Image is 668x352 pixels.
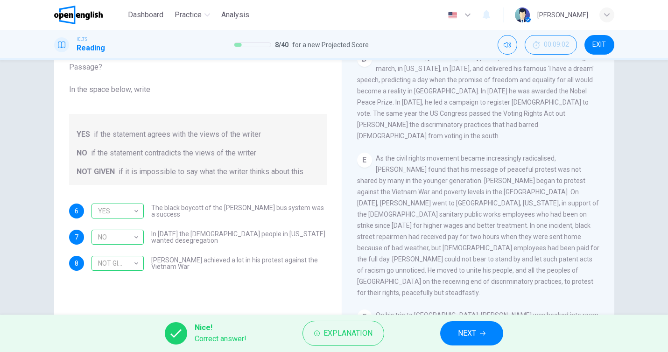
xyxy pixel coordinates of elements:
[440,321,503,345] button: NEXT
[119,166,303,177] span: if it is impossible to say what the writer thinks about this
[175,9,202,21] span: Practice
[91,256,144,271] div: NOT GIVEN
[525,35,577,55] button: 00:09:02
[195,333,246,345] span: Correct answer!
[91,224,141,251] div: NO
[584,35,614,55] button: EXIT
[94,129,261,140] span: if the statement agrees with the views of the writer
[151,231,327,244] span: In [DATE] the [DEMOGRAPHIC_DATA] people in [US_STATE] wanted desegregation
[498,35,517,55] div: Mute
[91,148,256,159] span: if the statement contradicts the views of the writer
[525,35,577,55] div: Hide
[357,155,599,296] span: As the civil rights movement became increasingly radicalised, [PERSON_NAME] found that his messag...
[151,257,327,270] span: [PERSON_NAME] achieved a lot in his protest against the Vietnam War
[91,204,144,218] div: YES
[218,7,253,23] button: Analysis
[77,148,87,159] span: NO
[221,9,249,21] span: Analysis
[275,39,288,50] span: 8 / 40
[302,321,384,346] button: Explanation
[447,12,458,19] img: en
[75,234,78,240] span: 7
[357,153,372,168] div: E
[75,208,78,214] span: 6
[458,327,476,340] span: NEXT
[54,6,103,24] img: OpenEnglish logo
[124,7,167,23] button: Dashboard
[544,41,569,49] span: 00:09:02
[537,9,588,21] div: [PERSON_NAME]
[195,322,246,333] span: Nice!
[323,327,373,340] span: Explanation
[171,7,214,23] button: Practice
[292,39,369,50] span: for a new Projected Score
[128,9,163,21] span: Dashboard
[77,42,105,54] h1: Reading
[75,260,78,267] span: 8
[54,6,125,24] a: OpenEnglish logo
[69,50,327,95] span: Do the following statements agree with the information given in the Reading Passage? In the space...
[357,310,372,324] div: F
[515,7,530,22] img: Profile picture
[91,250,141,277] div: NOT GIVEN
[592,41,606,49] span: EXIT
[151,204,327,218] span: The black boycott of the [PERSON_NAME] bus system was a success
[91,230,144,245] div: NO
[77,166,115,177] span: NOT GIVEN
[77,36,87,42] span: IELTS
[77,129,90,140] span: YES
[91,198,141,225] div: YES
